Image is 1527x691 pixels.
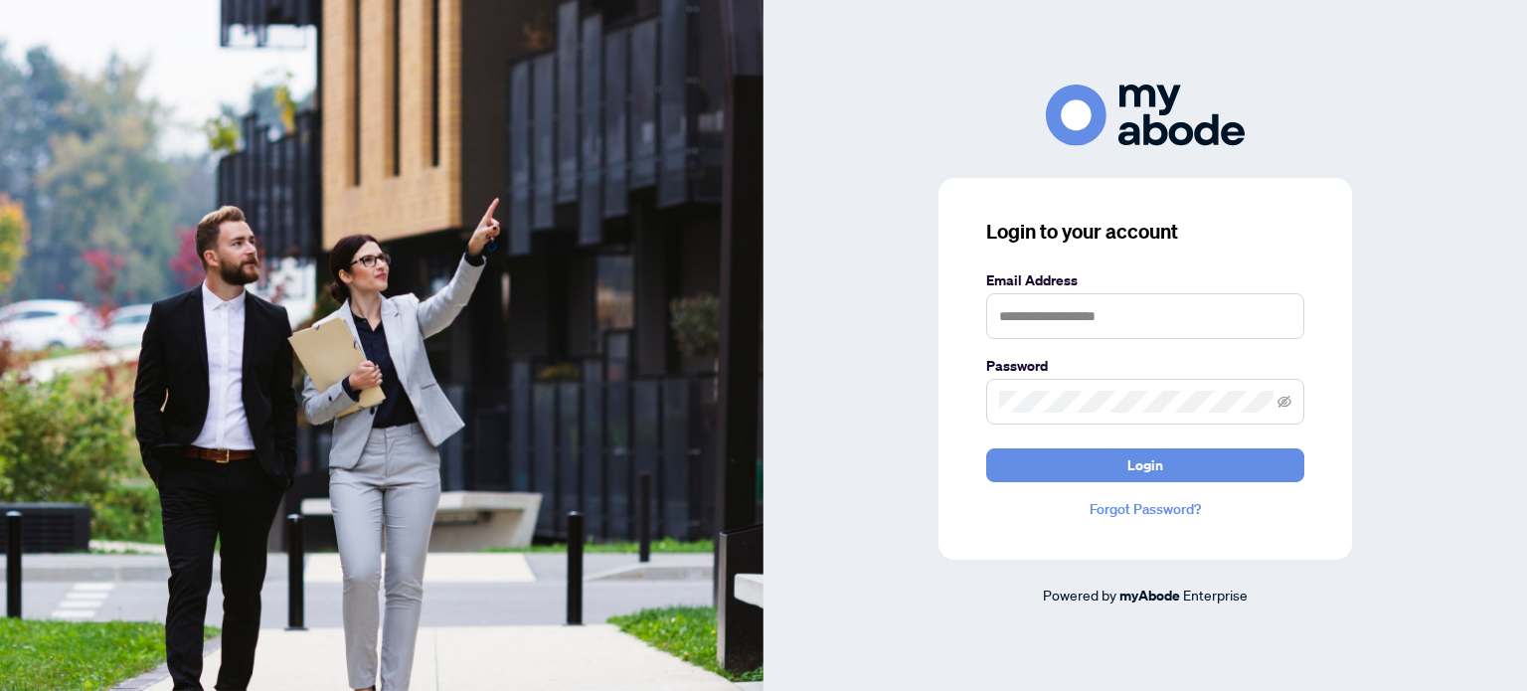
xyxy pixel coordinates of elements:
[1277,395,1291,409] span: eye-invisible
[986,269,1304,291] label: Email Address
[1119,585,1180,606] a: myAbode
[986,218,1304,246] h3: Login to your account
[1043,586,1116,604] span: Powered by
[986,355,1304,377] label: Password
[986,448,1304,482] button: Login
[1183,586,1248,604] span: Enterprise
[1046,85,1245,145] img: ma-logo
[986,498,1304,520] a: Forgot Password?
[1127,449,1163,481] span: Login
